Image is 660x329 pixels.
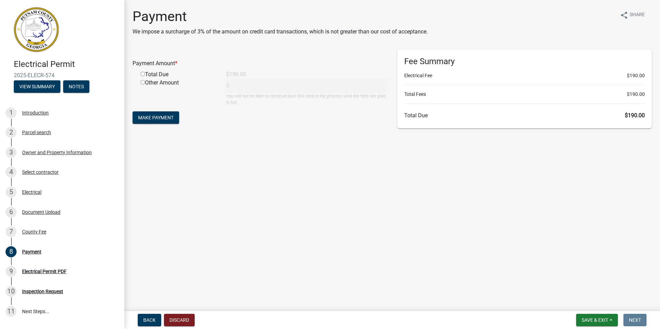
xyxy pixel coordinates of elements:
[133,111,179,124] button: Make Payment
[14,84,60,90] wm-modal-confirm: Summary
[164,314,195,326] button: Discard
[22,229,46,234] div: County Fee
[22,110,49,115] div: Introduction
[138,115,174,120] span: Make Payment
[133,28,428,36] p: We impose a surcharge of 3% of the amount on credit card transactions, which is not greater than ...
[22,210,60,215] div: Document Upload
[22,150,92,155] div: Owner and Property Information
[6,246,17,257] div: 8
[6,226,17,237] div: 7
[14,72,110,79] span: 2025-ELECR-574
[629,317,641,323] span: Next
[625,112,645,119] span: $190.00
[6,107,17,118] div: 1
[620,11,628,19] i: share
[576,314,618,326] button: Save & Exit
[22,269,67,274] div: Electrical Permit PDF
[623,314,647,326] button: Next
[22,170,59,175] div: Select contractor
[14,59,119,69] h4: Electrical Permit
[6,167,17,178] div: 4
[22,190,41,195] div: Electrical
[6,286,17,297] div: 10
[630,11,645,19] span: Share
[14,80,60,93] button: View Summary
[404,72,645,79] li: Electrical Fee
[6,207,17,218] div: 6
[143,317,156,323] span: Back
[404,91,645,98] li: Total Fees
[22,289,63,294] div: Inspection Request
[6,127,17,138] div: 2
[404,57,645,67] h6: Fee Summary
[133,8,428,25] h1: Payment
[14,7,59,52] img: Putnam County, Georgia
[627,91,645,98] span: $190.00
[138,314,161,326] button: Back
[63,84,89,90] wm-modal-confirm: Notes
[627,72,645,79] span: $190.00
[127,59,392,68] div: Payment Amount
[614,8,650,22] button: shareShare
[135,70,221,79] div: Total Due
[582,317,608,323] span: Save & Exit
[22,249,41,254] div: Payment
[6,147,17,158] div: 3
[6,306,17,317] div: 11
[63,80,89,93] button: Notes
[404,112,645,119] h6: Total Due
[6,266,17,277] div: 9
[6,187,17,198] div: 5
[22,130,51,135] div: Parcel search
[135,79,221,106] div: Other Amount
